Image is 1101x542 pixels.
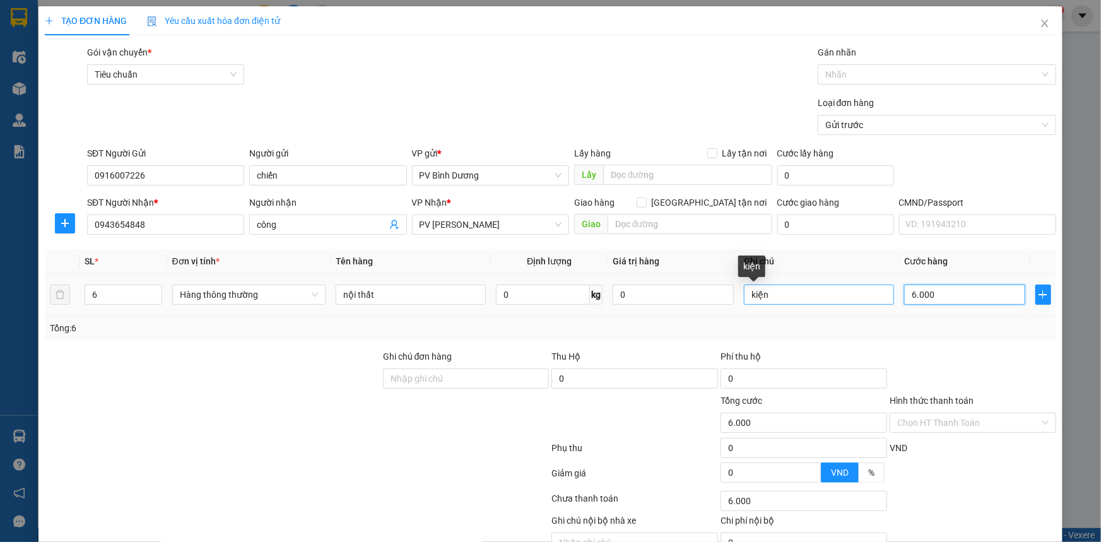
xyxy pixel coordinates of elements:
span: PV Đắk Mil [127,88,158,95]
span: Giao hàng [574,197,615,208]
label: Hình thức thanh toán [890,396,974,406]
span: % [868,468,874,478]
div: Chưa thanh toán [551,492,720,514]
span: Nơi nhận: [97,88,117,106]
span: Thu Hộ [551,351,580,362]
span: 10:26:38 [DATE] [120,57,178,66]
label: Cước lấy hàng [777,148,834,158]
input: Ghi Chú [744,285,894,305]
strong: BIÊN NHẬN GỬI HÀNG HOÁ [44,76,146,85]
img: icon [147,16,157,27]
span: BD10250268 [127,47,178,57]
div: Ghi chú nội bộ nhà xe [551,514,718,533]
span: Tiêu chuẩn [95,65,237,84]
div: Người nhận [249,196,406,209]
span: Giao [574,214,608,234]
button: Close [1027,6,1063,42]
span: Gói vận chuyển [87,47,151,57]
input: Ghi chú đơn hàng [383,368,550,389]
div: CMND/Passport [899,196,1056,209]
div: Tổng: 6 [50,321,425,335]
input: 0 [613,285,734,305]
span: kg [590,285,603,305]
span: Hàng thông thường [180,285,319,304]
span: Gửi trước [825,115,1049,134]
span: plus [45,16,54,25]
div: VP gửi [412,146,569,160]
span: SL [85,256,95,266]
div: Chi phí nội bộ [721,514,887,533]
th: Ghi chú [739,249,899,274]
span: Tên hàng [336,256,373,266]
button: delete [50,285,70,305]
span: Lấy [574,165,603,185]
input: Cước lấy hàng [777,165,894,186]
input: VD: Bàn, Ghế [336,285,486,305]
div: SĐT Người Gửi [87,146,244,160]
span: Giá trị hàng [613,256,659,266]
input: Cước giao hàng [777,215,894,235]
div: kiện [738,256,765,277]
span: Tổng cước [721,396,762,406]
span: TẠO ĐƠN HÀNG [45,16,127,26]
label: Ghi chú đơn hàng [383,351,452,362]
img: logo [13,28,29,60]
span: Lấy hàng [574,148,611,158]
div: Phụ thu [551,441,720,463]
label: Loại đơn hàng [818,98,874,108]
input: Dọc đường [603,165,772,185]
input: Dọc đường [608,214,772,234]
strong: CÔNG TY TNHH [GEOGRAPHIC_DATA] 214 QL13 - P.26 - Q.BÌNH THẠNH - TP HCM 1900888606 [33,20,102,68]
span: close [1040,18,1050,28]
span: VP Nhận [412,197,447,208]
span: Định lượng [527,256,572,266]
span: Lấy tận nơi [717,146,772,160]
span: PV Bình Dương [420,166,562,185]
span: VND [831,468,849,478]
div: Phí thu hộ [721,350,887,368]
span: plus [1036,290,1051,300]
span: Nơi gửi: [13,88,26,106]
button: plus [55,213,75,233]
span: Đơn vị tính [172,256,220,266]
span: VND [890,443,907,453]
label: Gán nhãn [818,47,856,57]
label: Cước giao hàng [777,197,840,208]
span: plus [56,218,74,228]
div: Giảm giá [551,466,720,488]
div: SĐT Người Nhận [87,196,244,209]
span: [GEOGRAPHIC_DATA] tận nơi [647,196,772,209]
span: Yêu cầu xuất hóa đơn điện tử [147,16,280,26]
span: user-add [389,220,399,230]
div: Người gửi [249,146,406,160]
span: PV Gia Nghĩa [420,215,562,234]
button: plus [1035,285,1051,305]
span: Cước hàng [904,256,948,266]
